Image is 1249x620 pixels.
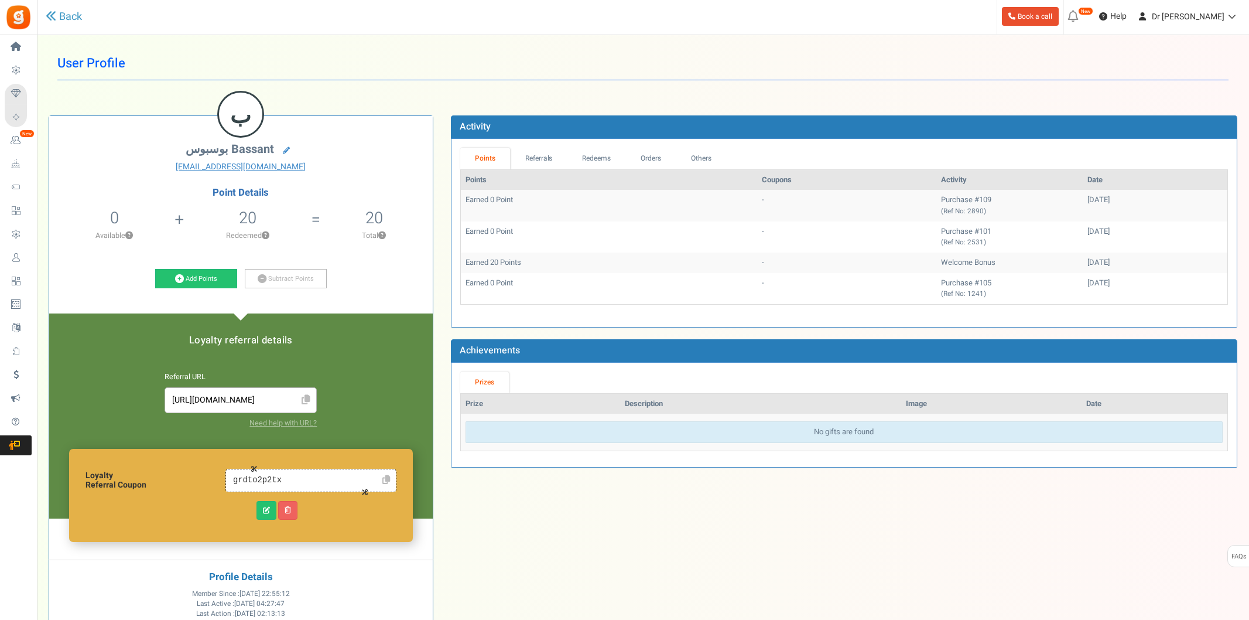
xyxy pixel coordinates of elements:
[1087,257,1223,268] div: [DATE]
[461,222,758,253] td: Earned 0 Point
[1107,11,1127,22] span: Help
[58,161,424,173] a: [EMAIL_ADDRESS][DOMAIN_NAME]
[461,190,758,221] td: Earned 0 Point
[567,148,626,169] a: Redeems
[620,394,901,414] th: Description
[1152,11,1224,23] span: Dr [PERSON_NAME]
[460,343,520,357] b: Achievements
[941,289,986,299] small: (Ref No: 1241)
[510,148,567,169] a: Referrals
[936,170,1083,190] th: Activity
[461,394,621,414] th: Prize
[941,237,986,247] small: (Ref No: 2531)
[461,273,758,304] td: Earned 0 Point
[245,269,327,289] a: Subtract Points
[125,232,133,240] button: ?
[365,209,383,227] h5: 20
[1087,278,1223,289] div: [DATE]
[461,170,758,190] th: Points
[901,394,1082,414] th: Image
[239,589,290,599] span: [DATE] 22:55:12
[58,572,424,583] h4: Profile Details
[626,148,676,169] a: Orders
[57,47,1229,80] h1: User Profile
[936,190,1083,221] td: Purchase #109
[460,372,509,393] a: Prizes
[110,206,119,230] span: 0
[1087,226,1223,237] div: [DATE]
[219,93,262,138] figcaption: ب
[197,599,285,609] span: Last Active :
[1087,195,1223,206] div: [DATE]
[378,232,386,240] button: ?
[936,222,1083,253] td: Purchase #101
[461,253,758,273] td: Earned 20 Points
[297,390,316,411] span: Click to Copy
[757,273,936,304] td: -
[235,609,285,619] span: [DATE] 02:13:13
[1083,170,1227,190] th: Date
[460,148,511,169] a: Points
[1082,394,1227,414] th: Date
[55,230,174,241] p: Available
[1231,546,1247,568] span: FAQs
[757,253,936,273] td: -
[192,589,290,599] span: Member Since :
[196,609,285,619] span: Last Action :
[460,120,491,134] b: Activity
[165,373,317,381] h6: Referral URL
[941,206,986,216] small: (Ref No: 2890)
[234,599,285,609] span: [DATE] 04:27:47
[249,418,317,428] a: Need help with URL?
[19,130,35,138] em: New
[239,209,256,227] h5: 20
[757,222,936,253] td: -
[1002,7,1059,26] a: Book a call
[676,148,726,169] a: Others
[1094,7,1131,26] a: Help
[49,188,433,198] h4: Point Details
[757,190,936,221] td: -
[378,471,395,490] a: Click to Copy
[61,335,421,346] h5: Loyalty referral details
[155,269,237,289] a: Add Points
[186,141,274,158] span: بوسبوس ‪Bassant‬‏
[85,471,225,489] h6: Loyalty Referral Coupon
[321,230,427,241] p: Total
[936,273,1083,304] td: Purchase #105
[5,131,32,151] a: New
[1078,7,1093,15] em: New
[5,4,32,30] img: Gratisfaction
[936,253,1083,273] td: Welcome Bonus
[757,170,936,190] th: Coupons
[262,232,269,240] button: ?
[186,230,310,241] p: Redeemed
[466,421,1223,443] div: No gifts are found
